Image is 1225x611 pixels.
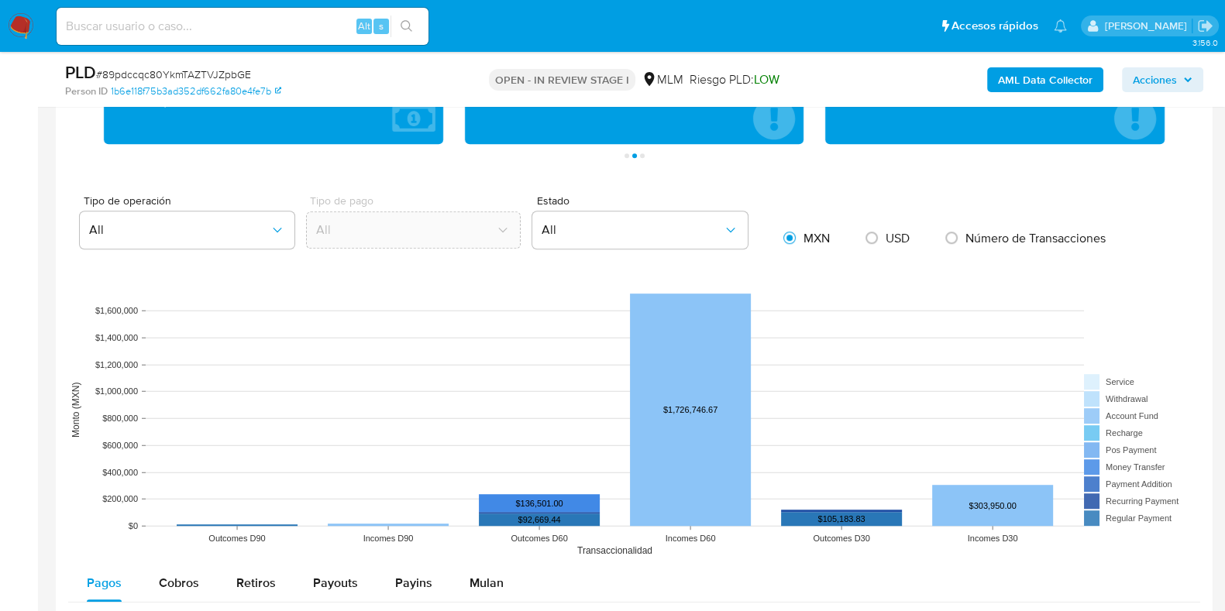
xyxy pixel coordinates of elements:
[1104,19,1192,33] p: carlos.soto@mercadolibre.com.mx
[358,19,370,33] span: Alt
[1192,36,1217,49] span: 3.156.0
[754,70,779,88] span: LOW
[1197,18,1213,34] a: Salir
[65,84,108,98] b: Person ID
[1122,67,1203,92] button: Acciones
[642,71,683,88] div: MLM
[998,67,1093,92] b: AML Data Collector
[951,18,1038,34] span: Accesos rápidos
[57,16,428,36] input: Buscar usuario o caso...
[391,15,422,37] button: search-icon
[96,67,251,82] span: # 89pdccqc80YkmTAZTVJZpbGE
[111,84,281,98] a: 1b6e118f75b3ad352df662fa80e4fe7b
[1054,19,1067,33] a: Notificaciones
[379,19,384,33] span: s
[1133,67,1177,92] span: Acciones
[65,60,96,84] b: PLD
[987,67,1103,92] button: AML Data Collector
[690,71,779,88] span: Riesgo PLD:
[489,69,635,91] p: OPEN - IN REVIEW STAGE I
